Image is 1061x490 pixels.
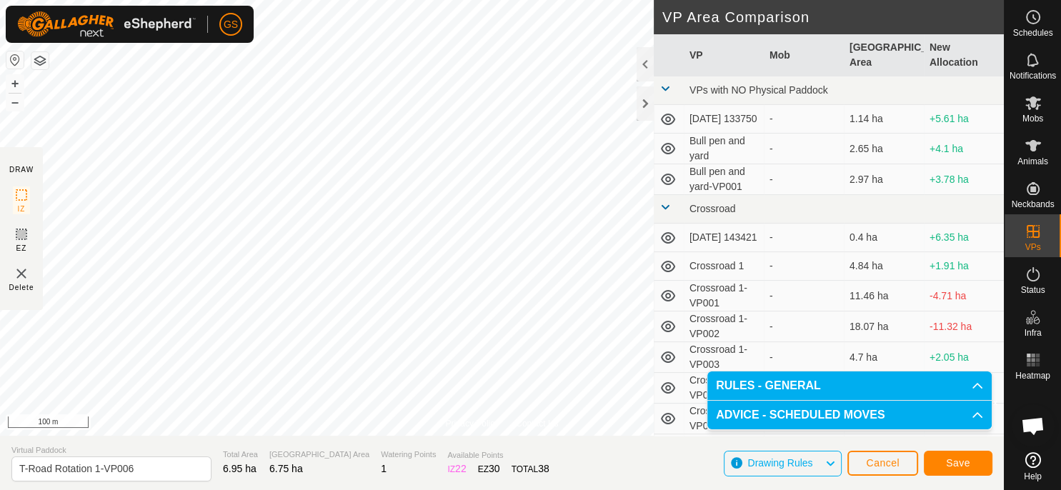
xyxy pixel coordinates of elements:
[9,282,34,293] span: Delete
[269,463,303,474] span: 6.75 ha
[844,252,924,281] td: 4.84 ha
[1015,371,1050,380] span: Heatmap
[31,52,49,69] button: Map Layers
[13,265,30,282] img: VP
[684,164,764,195] td: Bull pen and yard-VP001
[6,75,24,92] button: +
[769,141,838,156] div: -
[844,34,924,76] th: [GEOGRAPHIC_DATA] Area
[924,451,992,476] button: Save
[924,342,1004,373] td: +2.05 ha
[924,434,1004,465] td: -14.92 ha
[707,401,992,429] p-accordion-header: ADVICE - SCHEDULED MOVES
[17,11,196,37] img: Gallagher Logo
[223,463,256,474] span: 6.95 ha
[866,457,900,469] span: Cancel
[769,259,838,274] div: -
[769,350,838,365] div: -
[844,311,924,342] td: 18.07 ha
[684,134,764,164] td: Bull pen and yard
[844,105,924,134] td: 1.14 ha
[1012,29,1052,37] span: Schedules
[538,463,549,474] span: 38
[684,105,764,134] td: [DATE] 133750
[844,164,924,195] td: 2.97 ha
[6,94,24,111] button: –
[847,451,918,476] button: Cancel
[684,281,764,311] td: Crossroad 1-VP001
[716,409,885,421] span: ADVICE - SCHEDULED MOVES
[689,203,736,214] span: Crossroad
[1005,446,1061,486] a: Help
[684,342,764,373] td: Crossroad 1-VP003
[844,434,924,465] td: 21.67 ha
[1024,472,1042,481] span: Help
[447,449,549,461] span: Available Points
[769,319,838,334] div: -
[1025,243,1040,251] span: VPs
[512,461,549,476] div: TOTAL
[1020,286,1045,294] span: Status
[381,449,436,461] span: Watering Points
[844,281,924,311] td: 11.46 ha
[11,444,211,456] span: Virtual Paddock
[662,9,1004,26] h2: VP Area Comparison
[689,84,828,96] span: VPs with NO Physical Paddock
[747,457,812,469] span: Drawing Rules
[924,34,1004,76] th: New Allocation
[684,404,764,434] td: Crossroad 1-VP005
[764,34,844,76] th: Mob
[684,224,764,252] td: [DATE] 143421
[844,224,924,252] td: 0.4 ha
[18,204,26,214] span: IZ
[924,281,1004,311] td: -4.71 ha
[223,449,258,461] span: Total Area
[516,417,558,430] a: Contact Us
[6,51,24,69] button: Reset Map
[769,289,838,304] div: -
[684,311,764,342] td: Crossroad 1-VP002
[1017,157,1048,166] span: Animals
[924,311,1004,342] td: -11.32 ha
[769,172,838,187] div: -
[224,17,238,32] span: GS
[455,463,467,474] span: 22
[924,252,1004,281] td: +1.91 ha
[16,243,27,254] span: EZ
[707,371,992,400] p-accordion-header: RULES - GENERAL
[269,449,369,461] span: [GEOGRAPHIC_DATA] Area
[769,111,838,126] div: -
[381,463,387,474] span: 1
[1010,71,1056,80] span: Notifications
[445,417,499,430] a: Privacy Policy
[924,105,1004,134] td: +5.61 ha
[1012,404,1055,447] div: Open chat
[684,34,764,76] th: VP
[946,457,970,469] span: Save
[1024,329,1041,337] span: Infra
[9,164,34,175] div: DRAW
[924,224,1004,252] td: +6.35 ha
[489,463,500,474] span: 30
[684,434,764,465] td: Crossroad 1-VP006
[684,373,764,404] td: Crossroad 1-VP004
[447,461,466,476] div: IZ
[1022,114,1043,123] span: Mobs
[684,252,764,281] td: Crossroad 1
[844,134,924,164] td: 2.65 ha
[769,230,838,245] div: -
[844,342,924,373] td: 4.7 ha
[716,380,821,391] span: RULES - GENERAL
[924,164,1004,195] td: +3.78 ha
[1011,200,1054,209] span: Neckbands
[478,461,500,476] div: EZ
[924,134,1004,164] td: +4.1 ha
